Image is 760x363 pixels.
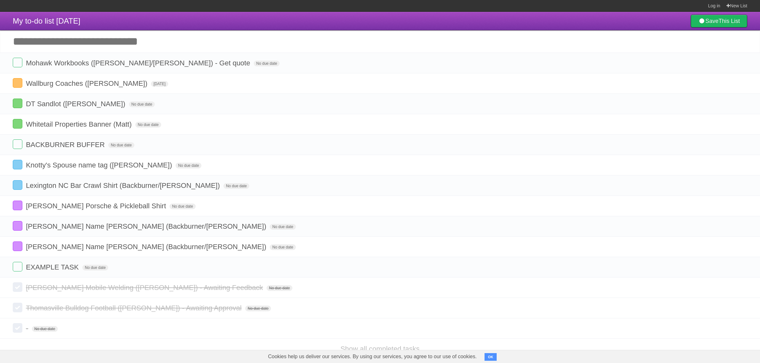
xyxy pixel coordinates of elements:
[26,181,222,189] span: Lexington NC Bar Crawl Shirt (Backburner/[PERSON_NAME])
[26,222,268,230] span: [PERSON_NAME] Name [PERSON_NAME] (Backburner/[PERSON_NAME])
[13,323,22,333] label: Done
[26,59,252,67] span: Mohawk Workbooks ([PERSON_NAME]/[PERSON_NAME]) - Get quote
[270,224,296,230] span: No due date
[13,160,22,169] label: Done
[13,180,22,190] label: Done
[267,285,292,291] span: No due date
[129,101,155,107] span: No due date
[719,18,740,24] b: This List
[26,304,243,312] span: Thomasville Bulldog Football ([PERSON_NAME]) - Awaiting Approval
[245,306,271,311] span: No due date
[13,201,22,210] label: Done
[13,17,80,25] span: My to-do list [DATE]
[26,263,80,271] span: EXAMPLE TASK
[26,324,30,332] span: -
[108,142,134,148] span: No due date
[223,183,249,189] span: No due date
[135,122,161,128] span: No due date
[26,243,268,251] span: [PERSON_NAME] Name [PERSON_NAME] (Backburner/[PERSON_NAME])
[13,303,22,312] label: Done
[254,61,280,66] span: No due date
[26,161,174,169] span: Knotty's Spouse name tag ([PERSON_NAME])
[26,100,127,108] span: DT Sandlot ([PERSON_NAME])
[13,221,22,231] label: Done
[176,163,201,168] span: No due date
[151,81,168,87] span: [DATE]
[340,345,419,353] a: Show all completed tasks
[13,139,22,149] label: Done
[13,119,22,129] label: Done
[26,202,168,210] span: [PERSON_NAME] Porsche & Pickleball Shirt
[13,241,22,251] label: Done
[13,58,22,67] label: Done
[26,120,133,128] span: Whitetail Properties Banner (Matt)
[82,265,108,270] span: No due date
[485,353,497,361] button: OK
[13,78,22,88] label: Done
[691,15,747,27] a: SaveThis List
[270,244,296,250] span: No due date
[169,204,195,209] span: No due date
[26,79,149,87] span: Wallburg Coaches ([PERSON_NAME])
[26,284,265,292] span: [PERSON_NAME] Mobile Welding ([PERSON_NAME]) - Awaiting Feedback
[26,141,106,149] span: BACKBURNER BUFFER
[13,262,22,271] label: Done
[262,350,483,363] span: Cookies help us deliver our services. By using our services, you agree to our use of cookies.
[32,326,58,332] span: No due date
[13,99,22,108] label: Done
[13,282,22,292] label: Done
